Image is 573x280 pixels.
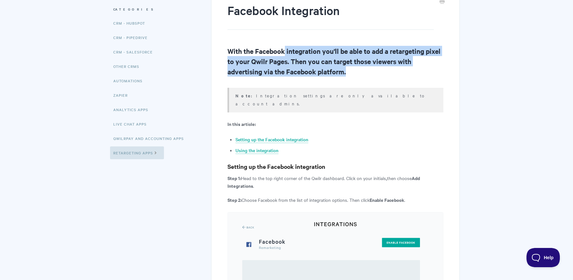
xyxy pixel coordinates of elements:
[227,174,443,190] p: Head to the top right corner of the Qwilr dashboard. Click on your initials then choose .
[113,45,158,58] a: CRM - Salesforce
[227,175,241,181] strong: Step 1:
[113,4,193,15] h3: Categories
[113,103,153,116] a: Analytics Apps
[235,93,256,99] strong: Note:
[113,89,133,102] a: Zapier
[113,74,147,87] a: Automations
[113,118,151,130] a: Live Chat Apps
[113,132,189,145] a: QwilrPay and Accounting Apps
[235,147,278,154] a: Using the integration
[227,2,434,30] h1: Facebook Integration
[235,136,308,143] a: Setting up the Facebook integration
[370,196,404,203] strong: Enable Facebook
[110,146,164,159] a: Retargeting Apps
[386,175,387,181] strong: ,
[227,196,443,204] p: Choose Facebook from the list of integration options. Then click .
[113,60,144,73] a: Other CRMs
[113,31,152,44] a: CRM - Pipedrive
[227,196,242,203] strong: Step 2:
[227,162,443,171] h3: Setting up the Facebook integration
[227,46,443,77] h2: With the Facebook integration you'll be able to add a retargeting pixel to your Qwilr Pages. Then...
[113,17,150,29] a: CRM - HubSpot
[235,92,435,107] p: Integration settings are only available to account admins.
[227,120,256,127] b: In this article:
[526,248,560,267] iframe: Toggle Customer Support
